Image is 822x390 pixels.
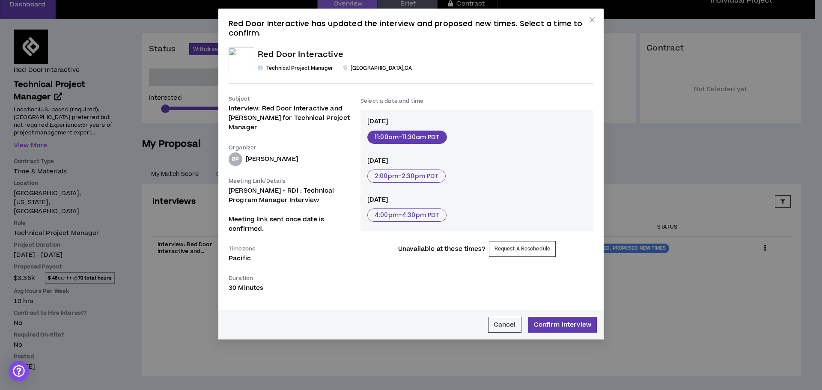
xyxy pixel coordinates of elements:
button: 4:00pm-4:30pm PDT [367,208,447,222]
p: Interview: Red Door Interactive and [PERSON_NAME] for Technical Project Manager [229,104,350,133]
button: Request A Reschedule [489,241,556,257]
span: [PERSON_NAME] + RDI : Technical Program Manager Interview [229,186,334,205]
label: Select a date and time [360,94,423,107]
p: Pacific [229,254,350,263]
label: Duration [229,271,253,284]
div: Beth P. [229,152,242,166]
p: [DATE] [367,195,587,205]
span: , CA [403,65,412,72]
button: Close [581,9,604,32]
p: Red Door Interactive [258,49,412,61]
p: [DATE] [367,117,587,126]
label: Organizer [229,141,256,153]
label: Subject [229,92,250,104]
label: Meeting Link/Details [229,174,286,187]
div: BP [232,157,239,162]
p: 30 Minutes [229,283,350,293]
button: 11:00am-11:30am PDT [367,131,447,144]
p: [DATE] [367,156,587,166]
span: close [589,16,596,23]
p: [PERSON_NAME] [242,155,298,164]
button: Confirm Interview [528,317,597,333]
button: Cancel [488,317,521,333]
div: Open Intercom Messenger [9,361,29,381]
p: [GEOGRAPHIC_DATA] [343,65,412,72]
button: 2:00pm-2:30pm PDT [367,170,446,183]
label: Timezone [229,242,256,254]
span: Meeting link sent once date is confirmed. [229,215,324,233]
p: Unavailable at these times? [398,244,489,254]
img: zZ51WbvMeOCw2Hq31ywBaoHIR9ChkR3V7MdjmW6p.jpg [229,48,254,73]
h4: Red Door Interactive has updated the interview and proposed new times. Select a time to confirm. [229,19,593,37]
p: Technical Project Manager [258,65,333,72]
